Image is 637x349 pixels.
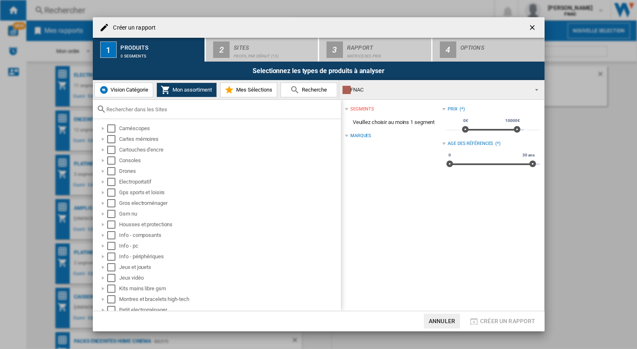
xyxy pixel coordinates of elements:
div: Drones [120,167,340,175]
div: Consoles [120,156,340,165]
md-checkbox: Select [107,274,120,282]
span: 0€ [462,117,469,124]
div: segments [350,106,374,113]
md-checkbox: Select [107,263,120,271]
div: 1 [100,41,117,58]
md-checkbox: Select [107,199,120,207]
div: Selectionnez les types de produits à analyser [93,62,545,80]
md-checkbox: Select [107,167,120,175]
div: Housses et protections [120,220,340,229]
div: 2 [213,41,230,58]
span: Veuillez choisir au moins 1 segment [345,115,442,130]
div: Produits [121,41,202,50]
div: Electroportatif [120,178,340,186]
button: 2 Sites Profil par défaut (15) [206,38,319,62]
md-checkbox: Select [107,146,120,154]
div: Caméscopes [120,124,340,133]
div: Profil par défaut (15) [234,50,315,58]
span: 10000€ [504,117,521,124]
md-checkbox: Select [107,156,120,165]
div: 0 segments [121,50,202,58]
md-checkbox: Select [107,124,120,133]
span: 0 [447,152,452,158]
div: Jeux et jouets [120,263,340,271]
div: Cartes mémoires [120,135,340,143]
div: Info - composants [120,231,340,239]
md-checkbox: Select [107,188,120,197]
button: Mes Sélections [220,83,277,97]
md-checkbox: Select [107,220,120,229]
div: Info - périphériques [120,253,340,261]
md-checkbox: Select [107,178,120,186]
md-checkbox: Select [107,253,120,261]
div: Gros electroménager [120,199,340,207]
div: Gsm nu [120,210,340,218]
div: Info - pc [120,242,340,250]
div: Cartouches d'encre [120,146,340,154]
button: Créer un rapport [467,314,538,328]
button: getI18NText('BUTTONS.CLOSE_DIALOG') [525,19,541,36]
md-checkbox: Select [107,295,120,303]
button: Vision Catégorie [94,83,153,97]
span: Recherche [300,87,327,93]
div: Montres et bracelets high-tech [120,295,340,303]
md-checkbox: Select [107,285,120,293]
ng-md-icon: getI18NText('BUTTONS.CLOSE_DIALOG') [528,23,538,33]
div: Sites [234,41,315,50]
div: Kits mains libre gsm [120,285,340,293]
div: Prix [448,106,458,113]
md-checkbox: Select [107,242,120,250]
div: 3 [327,41,343,58]
button: Recherche [281,83,337,97]
span: 30 ans [521,152,536,158]
md-checkbox: Select [107,135,120,143]
span: Créer un rapport [480,318,535,324]
div: Matrice des prix [347,50,428,58]
button: 4 Options [432,38,545,62]
div: FNAC [343,84,528,96]
div: Options [460,41,541,50]
div: Petit electroménager [120,306,340,314]
div: Age des références [448,140,493,147]
md-checkbox: Select [107,231,120,239]
button: 3 Rapport Matrice des prix [319,38,432,62]
button: Mon assortiment [156,83,217,97]
input: Rechercher dans les Sites [107,106,337,113]
h4: Créer un rapport [109,24,156,32]
span: Mon assortiment [171,87,212,93]
div: Gps sports et loisirs [120,188,340,197]
button: 1 Produits 0 segments [93,38,206,62]
span: Mes Sélections [235,87,273,93]
div: Marques [350,133,371,139]
span: Vision Catégorie [109,87,149,93]
md-checkbox: Select [107,210,120,218]
div: 4 [440,41,456,58]
md-checkbox: Select [107,306,120,314]
button: Annuler [424,314,460,328]
img: wiser-icon-blue.png [99,85,109,95]
div: Rapport [347,41,428,50]
div: Jeux vidéo [120,274,340,282]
